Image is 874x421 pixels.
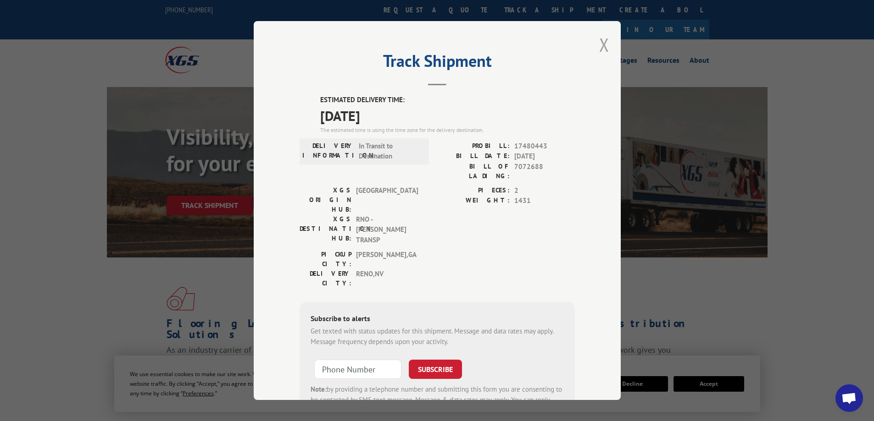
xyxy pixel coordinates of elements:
[300,55,575,72] h2: Track Shipment
[356,250,418,269] span: [PERSON_NAME] , GA
[437,186,510,196] label: PIECES:
[320,95,575,105] label: ESTIMATED DELIVERY TIME:
[356,269,418,288] span: RENO , NV
[356,214,418,246] span: RNO - [PERSON_NAME] TRANSP
[437,162,510,181] label: BILL OF LADING:
[311,326,564,347] div: Get texted with status updates for this shipment. Message and data rates may apply. Message frequ...
[300,250,351,269] label: PICKUP CITY:
[514,141,575,152] span: 17480443
[311,313,564,326] div: Subscribe to alerts
[311,385,327,394] strong: Note:
[320,126,575,134] div: The estimated time is using the time zone for the delivery destination.
[409,360,462,379] button: SUBSCRIBE
[599,33,609,57] button: Close modal
[437,141,510,152] label: PROBILL:
[300,214,351,246] label: XGS DESTINATION HUB:
[835,384,863,412] div: Open chat
[302,141,354,162] label: DELIVERY INFORMATION:
[514,162,575,181] span: 7072688
[437,196,510,206] label: WEIGHT:
[320,105,575,126] span: [DATE]
[300,186,351,214] label: XGS ORIGIN HUB:
[514,186,575,196] span: 2
[311,384,564,416] div: by providing a telephone number and submitting this form you are consenting to be contacted by SM...
[437,151,510,162] label: BILL DATE:
[514,196,575,206] span: 1431
[359,141,421,162] span: In Transit to Destination
[300,269,351,288] label: DELIVERY CITY:
[314,360,401,379] input: Phone Number
[356,186,418,214] span: [GEOGRAPHIC_DATA]
[514,151,575,162] span: [DATE]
